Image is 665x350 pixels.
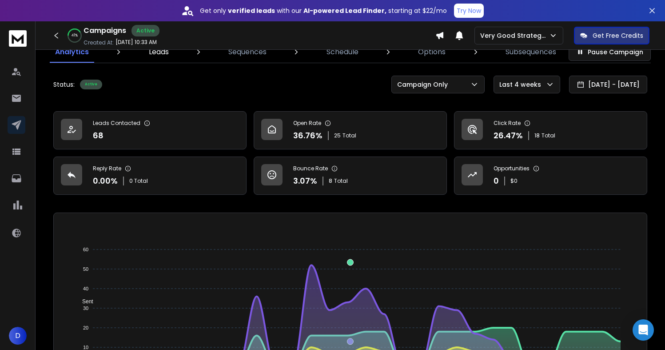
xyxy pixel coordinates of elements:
button: D [9,327,27,345]
img: logo [9,30,27,47]
p: Last 4 weeks [499,80,545,89]
p: 68 [93,129,104,142]
p: Leads Contacted [93,120,140,127]
div: Active [131,25,159,36]
p: Leads [149,47,169,57]
p: Get Free Credits [593,31,643,40]
p: Get only with our starting at $22/mo [200,6,447,15]
a: Bounce Rate3.07%8Total [254,157,447,195]
a: Options [413,41,451,63]
span: Total [334,177,348,185]
span: Sent [76,298,93,305]
div: Open Intercom Messenger [633,319,654,341]
span: 18 [534,132,540,139]
a: Sequences [223,41,272,63]
a: Leads [143,41,174,63]
p: Very Good Strategies [480,31,549,40]
button: Try Now [454,4,484,18]
span: Total [542,132,555,139]
p: Campaign Only [397,80,451,89]
tspan: 20 [83,325,88,330]
p: 0 Total [129,177,148,185]
p: Bounce Rate [293,165,328,172]
a: Click Rate26.47%18Total [454,111,647,149]
a: Analytics [50,41,94,63]
p: 0.00 % [93,175,118,187]
p: Open Rate [293,120,321,127]
p: Subsequences [506,47,556,57]
p: $ 0 [510,177,518,185]
p: Options [418,47,446,57]
p: Schedule [327,47,358,57]
p: Click Rate [494,120,521,127]
tspan: 30 [83,306,88,311]
p: Try Now [457,6,481,15]
tspan: 60 [83,247,88,252]
p: Reply Rate [93,165,121,172]
tspan: 50 [83,266,88,272]
a: Opportunities0$0 [454,157,647,195]
button: [DATE] - [DATE] [569,76,647,93]
p: [DATE] 10:33 AM [115,39,157,46]
div: Active [80,80,102,89]
h1: Campaigns [84,25,126,36]
p: 36.76 % [293,129,323,142]
tspan: 40 [83,286,88,291]
span: Total [342,132,356,139]
p: Sequences [228,47,267,57]
strong: AI-powered Lead Finder, [303,6,386,15]
a: Subsequences [500,41,561,63]
a: Open Rate36.76%25Total [254,111,447,149]
span: 25 [334,132,341,139]
a: Schedule [321,41,364,63]
p: Created At: [84,39,114,46]
a: Reply Rate0.00%0 Total [53,157,247,195]
p: 0 [494,175,499,187]
p: 41 % [72,33,78,38]
p: Opportunities [494,165,530,172]
strong: verified leads [228,6,275,15]
button: Get Free Credits [574,27,649,44]
a: Leads Contacted68 [53,111,247,149]
tspan: 10 [83,345,88,350]
p: 3.07 % [293,175,317,187]
p: Status: [53,80,75,89]
p: 26.47 % [494,129,523,142]
span: 8 [329,177,332,185]
button: Pause Campaign [569,43,651,61]
p: Analytics [55,47,89,57]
